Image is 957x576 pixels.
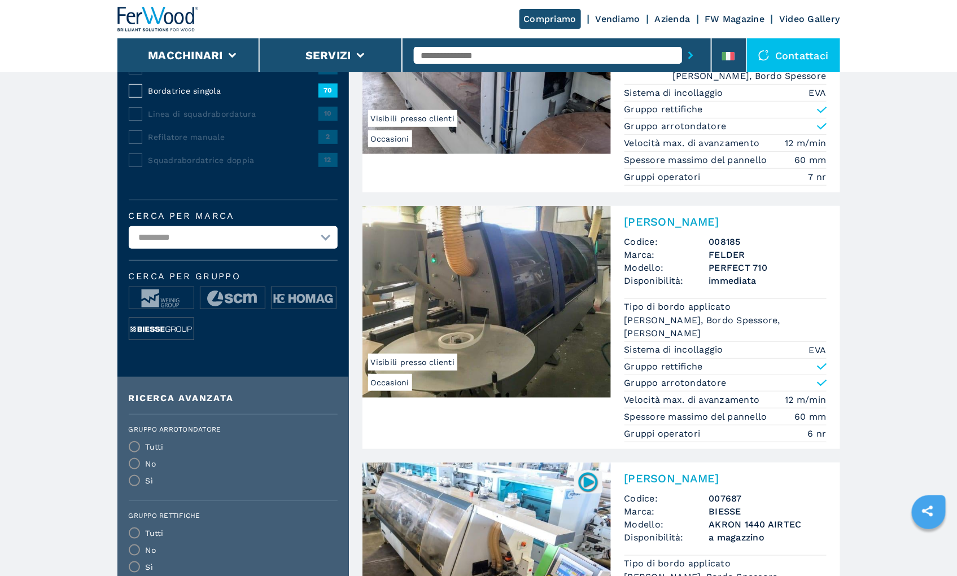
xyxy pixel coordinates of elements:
div: Tutti [146,443,164,451]
p: Sistema di incollaggio [624,344,727,356]
span: Linea di squadrabordatura [148,108,318,120]
a: FW Magazine [705,14,765,24]
span: Marca: [624,248,709,261]
span: Refilatore manuale [148,131,318,143]
span: Modello: [624,261,709,274]
p: Tipo di bordo applicato [624,557,734,570]
em: 60 mm [794,410,826,423]
p: Tipo di bordo applicato [624,301,734,313]
div: Sì [146,477,154,485]
span: Cerca per Gruppo [129,272,338,281]
span: Disponibilità: [624,274,709,287]
p: Gruppi operatori [624,171,703,183]
span: a magazzino [709,531,827,544]
span: 12 [318,153,338,166]
p: Gruppo arrotondatore [624,377,727,389]
em: 60 mm [794,153,826,166]
em: 12 m/min [785,393,827,406]
a: Bordatrice Singola FELDER PERFECT 710OccasioniVisibili presso clienti[PERSON_NAME]Codice:008185Ma... [362,206,840,449]
h2: [PERSON_NAME] [624,215,827,228]
img: Bordatrice Singola FELDER PERFECT 710 [362,206,611,398]
button: submit-button [682,42,700,68]
span: Squadrabordatrice doppia [148,155,318,166]
em: EVA [809,86,827,99]
div: No [146,546,156,554]
em: 6 nr [808,427,827,440]
p: Gruppo rettifiche [624,103,703,116]
iframe: Chat [909,525,949,568]
h3: BIESSE [709,505,827,518]
div: Sì [146,563,154,571]
h3: PERFECT 710 [709,261,827,274]
h2: [PERSON_NAME] [624,472,827,485]
img: Contattaci [758,50,770,61]
em: [PERSON_NAME], Bordo Spessore [672,69,826,82]
a: Compriamo [519,9,581,29]
img: image [129,287,194,310]
label: Gruppo arrotondatore [129,426,331,433]
span: Visibili presso clienti [368,110,458,127]
span: Bordatrice singola [148,85,318,96]
a: sharethis [914,497,942,525]
p: Gruppo rettifiche [624,360,703,373]
button: Servizi [305,49,351,62]
em: 12 m/min [785,137,827,150]
label: Gruppo rettifiche [129,512,331,519]
div: Tutti [146,529,164,537]
button: Macchinari [148,49,223,62]
span: 2 [318,130,338,143]
div: Contattaci [747,38,840,72]
a: Azienda [655,14,691,24]
span: Marca: [624,505,709,518]
span: Modello: [624,518,709,531]
p: Gruppi operatori [624,428,703,440]
span: 70 [318,83,338,97]
em: [PERSON_NAME], Bordo Spessore, [PERSON_NAME] [624,314,827,340]
img: image [272,287,336,310]
span: Codice: [624,492,709,505]
em: 7 nr [809,170,827,183]
p: Spessore massimo del pannello [624,154,771,166]
p: Velocità max. di avanzamento [624,394,763,406]
div: No [146,460,156,468]
h3: 008185 [709,235,827,248]
span: Occasioni [368,130,412,147]
span: immediata [709,274,827,287]
img: image [129,318,194,341]
span: Visibili presso clienti [368,354,458,371]
span: Occasioni [368,374,412,391]
span: Codice: [624,235,709,248]
div: Ricerca Avanzata [129,394,338,403]
em: EVA [809,344,827,357]
h3: FELDER [709,248,827,261]
span: 10 [318,107,338,120]
p: Gruppo arrotondatore [624,120,727,133]
a: Video Gallery [779,14,840,24]
h3: 007687 [709,492,827,505]
p: Spessore massimo del pannello [624,411,771,423]
label: Cerca per marca [129,212,338,221]
p: Sistema di incollaggio [624,87,727,99]
a: Vendiamo [596,14,640,24]
span: Disponibilità: [624,531,709,544]
p: Velocità max. di avanzamento [624,137,763,150]
img: Ferwood [117,7,199,32]
img: image [200,287,265,310]
img: 007687 [577,471,599,493]
h3: AKRON 1440 AIRTEC [709,518,827,531]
